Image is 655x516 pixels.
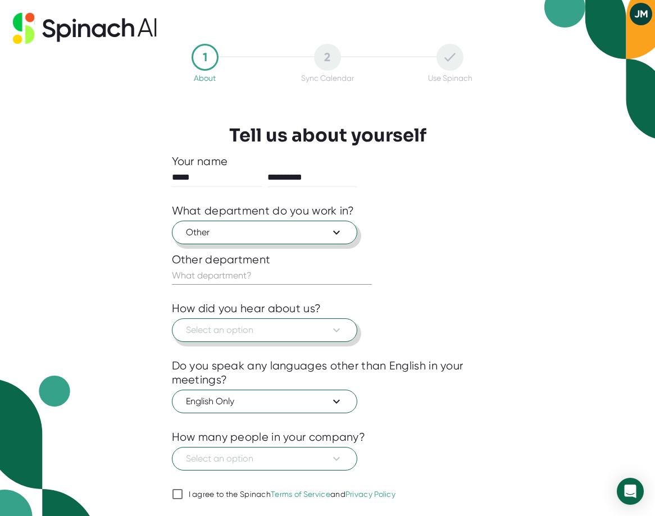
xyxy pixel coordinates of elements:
button: English Only [172,390,357,413]
div: What department do you work in? [172,204,354,218]
a: Privacy Policy [345,490,395,499]
button: JM [630,3,652,25]
div: Your name [172,154,484,168]
span: Select an option [186,452,343,465]
div: How many people in your company? [172,430,366,444]
div: Do you speak any languages other than English in your meetings? [172,359,484,387]
div: Other department [172,253,484,267]
span: Other [186,226,343,239]
input: What department? [172,267,372,285]
button: Select an option [172,447,357,471]
div: How did you hear about us? [172,302,321,316]
span: English Only [186,395,343,408]
h3: Tell us about yourself [229,125,426,146]
div: 1 [192,44,219,71]
a: Terms of Service [271,490,330,499]
button: Select an option [172,318,357,342]
div: Open Intercom Messenger [617,478,644,505]
div: 2 [314,44,341,71]
div: I agree to the Spinach and [189,490,396,500]
div: Sync Calendar [301,74,354,83]
div: Use Spinach [428,74,472,83]
span: Select an option [186,323,343,337]
button: Other [172,221,357,244]
div: About [194,74,216,83]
